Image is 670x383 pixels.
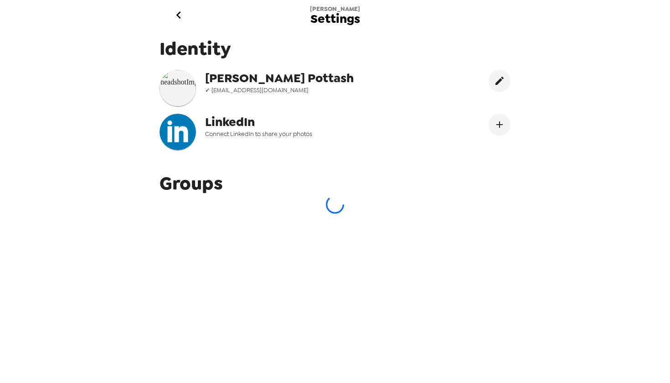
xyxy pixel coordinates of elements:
[310,13,360,25] span: Settings
[205,130,389,138] span: Connect LinkedIn to share your photos
[205,86,389,94] span: ✓ [EMAIL_ADDRESS][DOMAIN_NAME]
[489,70,510,92] button: edit
[160,114,196,150] img: headshotImg
[205,70,389,86] span: [PERSON_NAME] Pottash
[160,37,510,61] span: Identity
[160,171,223,195] span: Groups
[310,5,360,13] span: [PERSON_NAME]
[489,114,510,136] button: Connect LinekdIn
[205,114,389,130] span: LinkedIn
[160,70,196,106] img: headshotImg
